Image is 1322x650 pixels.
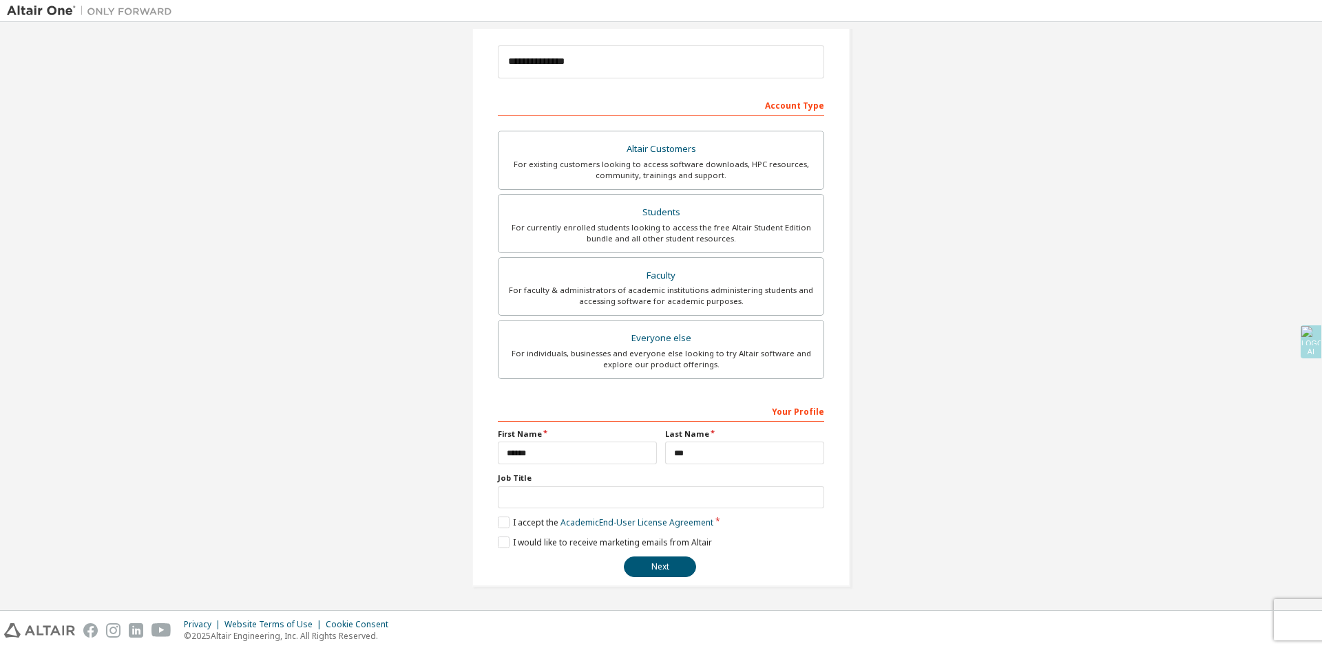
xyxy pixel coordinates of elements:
[326,619,397,630] div: Cookie Consent
[498,429,657,440] label: First Name
[7,4,179,18] img: Altair One
[224,619,326,630] div: Website Terms of Use
[507,140,815,159] div: Altair Customers
[151,623,171,638] img: youtube.svg
[498,473,824,484] label: Job Title
[665,429,824,440] label: Last Name
[624,556,696,577] button: Next
[507,266,815,285] div: Faculty
[507,348,815,370] div: For individuals, businesses and everyone else looking to try Altair software and explore our prod...
[560,517,713,528] a: Academic End-User License Agreement
[498,517,713,528] label: I accept the
[507,329,815,348] div: Everyone else
[83,623,98,638] img: facebook.svg
[498,94,824,116] div: Account Type
[498,400,824,422] div: Your Profile
[498,537,712,548] label: I would like to receive marketing emails from Altair
[4,623,75,638] img: altair_logo.svg
[129,623,143,638] img: linkedin.svg
[184,619,224,630] div: Privacy
[507,203,815,222] div: Students
[507,159,815,181] div: For existing customers looking to access software downloads, HPC resources, community, trainings ...
[507,222,815,244] div: For currently enrolled students looking to access the free Altair Student Edition bundle and all ...
[106,623,120,638] img: instagram.svg
[507,285,815,307] div: For faculty & administrators of academic institutions administering students and accessing softwa...
[184,630,397,642] p: © 2025 Altair Engineering, Inc. All Rights Reserved.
